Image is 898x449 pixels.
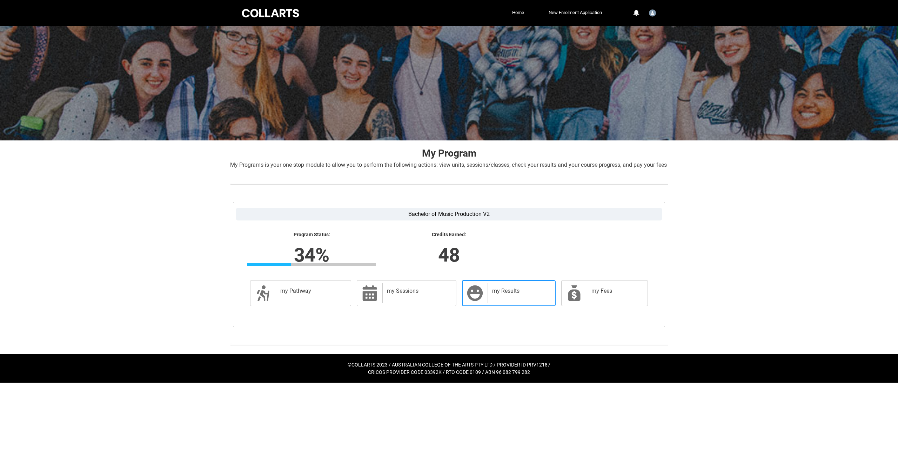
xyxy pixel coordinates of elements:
a: my Results [462,280,556,306]
h2: my Pathway [280,288,344,295]
a: my Fees [561,280,648,306]
span: Description of icon when needed [255,285,272,302]
a: my Pathway [250,280,351,306]
lightning-formatted-number: 48 [340,240,558,269]
a: my Sessions [357,280,456,306]
lightning-formatted-text: Program Status: [247,232,376,238]
a: Home [510,7,526,18]
div: Progress Bar [247,263,376,266]
lightning-formatted-text: Credits Earned: [384,232,513,238]
h2: my Sessions [387,288,449,295]
lightning-formatted-number: 34% [202,240,421,269]
span: My Programs is your one stop module to allow you to perform the following actions: view units, se... [230,161,667,168]
img: REDU_GREY_LINE [230,180,668,188]
a: New Enrolment Application [547,7,604,18]
span: My Payments [566,285,583,302]
img: REDU_GREY_LINE [230,341,668,349]
button: User Profile Student.emicall.20252848 [647,7,658,18]
img: Student.emicall.20252848 [649,9,656,16]
strong: My Program [422,147,476,159]
h2: my Fees [591,288,641,295]
label: Bachelor of Music Production V2 [236,208,662,220]
h2: my Results [492,288,548,295]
